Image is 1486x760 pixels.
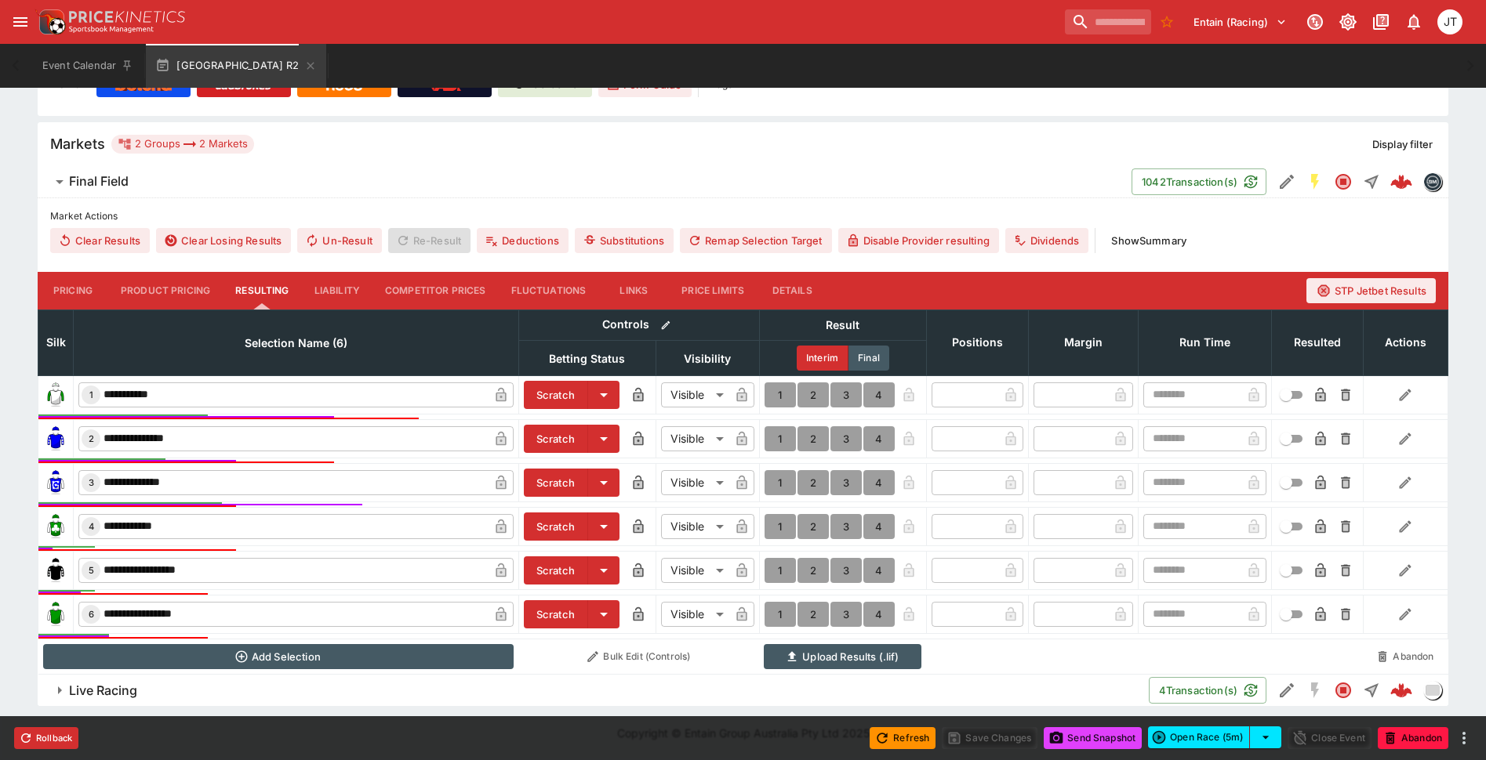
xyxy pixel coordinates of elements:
div: Visible [661,602,729,627]
button: Product Pricing [108,272,223,309]
div: Visible [661,514,729,539]
button: Connected to PK [1301,8,1329,36]
button: Disable Provider resulting [838,228,999,253]
span: 2 [85,433,97,444]
button: 2 [797,426,829,451]
span: Selection Name (6) [227,334,365,353]
button: STP Jetbet Results [1306,278,1436,303]
button: Toggle light/dark mode [1334,8,1362,36]
svg: Closed [1334,172,1353,191]
button: Bulk Edit (Controls) [523,644,754,669]
th: Controls [518,309,759,340]
button: 4 [863,602,895,627]
img: betmakers [1424,173,1441,190]
button: Send Snapshot [1044,727,1142,749]
span: Mark an event as closed and abandoned. [1378,729,1448,744]
button: Upload Results (.lif) [764,644,921,669]
button: SGM Disabled [1301,676,1329,704]
img: runner 1 [43,382,68,407]
button: 1 [765,470,796,495]
a: 6f4350e2-18e1-4c70-ae12-bbe42ccd7a43 [1386,166,1417,197]
button: Scratch [524,381,588,409]
img: runner 4 [43,514,68,539]
button: 1042Transaction(s) [1132,168,1266,195]
a: be573476-39b8-42b9-b56b-399460e964c4 [1386,675,1417,706]
button: Resulting [223,272,301,309]
button: 2 [797,470,829,495]
button: Straight [1357,676,1386,704]
button: 2 [797,382,829,407]
button: Dividends [1005,228,1088,253]
button: ShowSummary [1102,228,1196,253]
button: Fluctuations [499,272,599,309]
button: Pricing [38,272,108,309]
button: [GEOGRAPHIC_DATA] R2 [146,44,325,88]
button: Clear Results [50,228,150,253]
img: logo-cerberus--red.svg [1390,171,1412,193]
span: 1 [86,389,96,400]
button: 3 [830,602,862,627]
div: Visible [661,382,729,407]
button: open drawer [6,8,35,36]
div: split button [1148,726,1281,748]
button: Links [598,272,669,309]
button: Scratch [524,600,588,628]
button: No Bookmarks [1154,9,1179,34]
img: runner 2 [43,426,68,451]
button: 2 [797,558,829,583]
button: Event Calendar [33,44,143,88]
h5: Markets [50,135,105,153]
img: PriceKinetics [69,11,185,23]
th: Run Time [1138,309,1271,375]
input: search [1065,9,1151,34]
button: 1 [765,558,796,583]
img: Sportsbook Management [69,26,154,33]
button: Remap Selection Target [680,228,832,253]
button: Scratch [524,512,588,541]
button: Open Race (5m) [1148,726,1250,748]
h6: Live Racing [69,682,137,699]
th: Actions [1363,309,1448,375]
button: 1 [765,426,796,451]
span: Betting Status [532,349,642,368]
button: Edit Detail [1273,168,1301,196]
button: 3 [830,514,862,539]
button: 4 [863,382,895,407]
button: select merge strategy [1250,726,1281,748]
div: 2 Groups 2 Markets [118,135,248,154]
button: Final Field [38,166,1132,197]
button: 3 [830,382,862,407]
button: 4 [863,514,895,539]
div: Visible [661,426,729,451]
button: Deductions [477,228,569,253]
button: Scratch [524,425,588,453]
button: more [1455,729,1473,747]
span: 5 [85,565,97,576]
button: 2 [797,602,829,627]
span: 4 [85,521,97,532]
span: 6 [85,609,97,620]
button: Final [848,346,889,371]
button: Josh Tanner [1433,5,1467,39]
button: 4 [863,426,895,451]
button: Interim [797,346,848,371]
div: Josh Tanner [1437,9,1462,34]
button: Price Limits [669,272,757,309]
button: Substitutions [575,228,674,253]
span: 3 [85,477,97,488]
button: Live Racing [38,675,1149,706]
h6: Final Field [69,173,129,190]
button: Un-Result [297,228,381,253]
button: Display filter [1363,132,1442,157]
th: Positions [926,309,1028,375]
img: PriceKinetics Logo [35,6,66,38]
button: Closed [1329,676,1357,704]
button: Details [757,272,827,309]
button: Scratch [524,469,588,497]
button: 3 [830,426,862,451]
img: logo-cerberus--red.svg [1390,679,1412,701]
button: 3 [830,558,862,583]
label: Market Actions [50,204,1436,228]
img: runner 6 [43,602,68,627]
div: be573476-39b8-42b9-b56b-399460e964c4 [1390,679,1412,701]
